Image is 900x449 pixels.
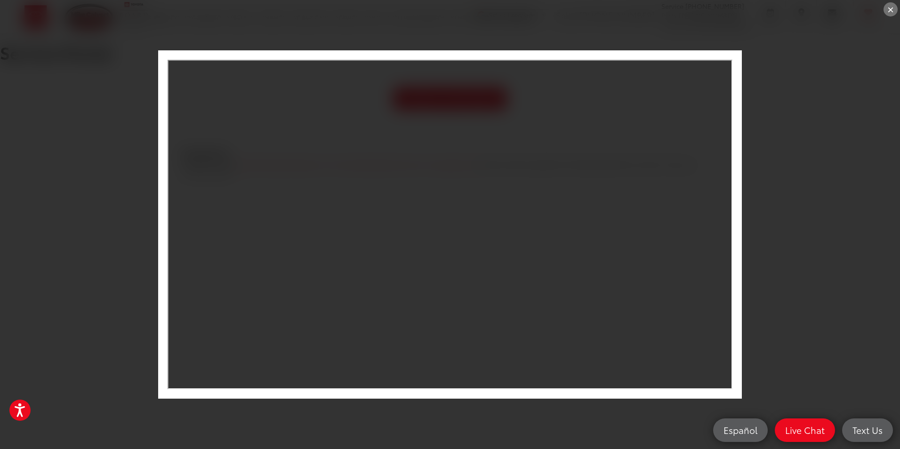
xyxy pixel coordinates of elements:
[713,418,768,442] a: Español
[884,2,898,16] div: ×
[780,424,829,436] span: Live Chat
[848,424,887,436] span: Text Us
[719,424,762,436] span: Español
[842,418,893,442] a: Text Us
[775,418,835,442] a: Live Chat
